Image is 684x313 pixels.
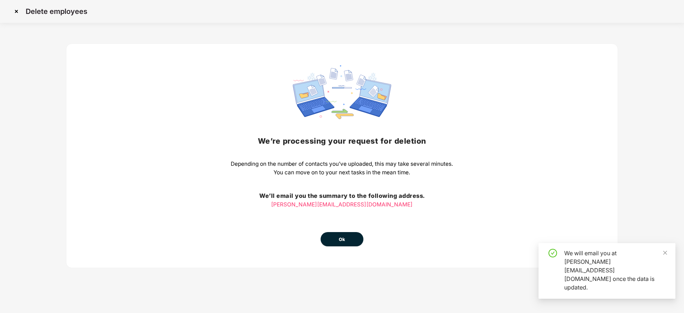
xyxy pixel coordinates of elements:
[11,6,22,17] img: svg+xml;base64,PHN2ZyBpZD0iQ3Jvc3MtMzJ4MzIiIHhtbG5zPSJodHRwOi8vd3d3LnczLm9yZy8yMDAwL3N2ZyIgd2lkdG...
[663,250,668,255] span: close
[231,200,453,209] p: [PERSON_NAME][EMAIL_ADDRESS][DOMAIN_NAME]
[26,7,87,16] p: Delete employees
[548,249,557,257] span: check-circle
[231,160,453,168] p: Depending on the number of contacts you’ve uploaded, this may take several minutes.
[321,232,363,246] button: Ok
[231,168,453,177] p: You can move on to your next tasks in the mean time.
[339,236,345,243] span: Ok
[564,249,667,292] div: We will email you at [PERSON_NAME][EMAIL_ADDRESS][DOMAIN_NAME] once the data is updated.
[231,135,453,147] h2: We’re processing your request for deletion
[231,191,453,201] h3: We’ll email you the summary to the following address.
[293,65,391,119] img: svg+xml;base64,PHN2ZyBpZD0iRGF0YV9zeW5jaW5nIiB4bWxucz0iaHR0cDovL3d3dy53My5vcmcvMjAwMC9zdmciIHdpZH...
